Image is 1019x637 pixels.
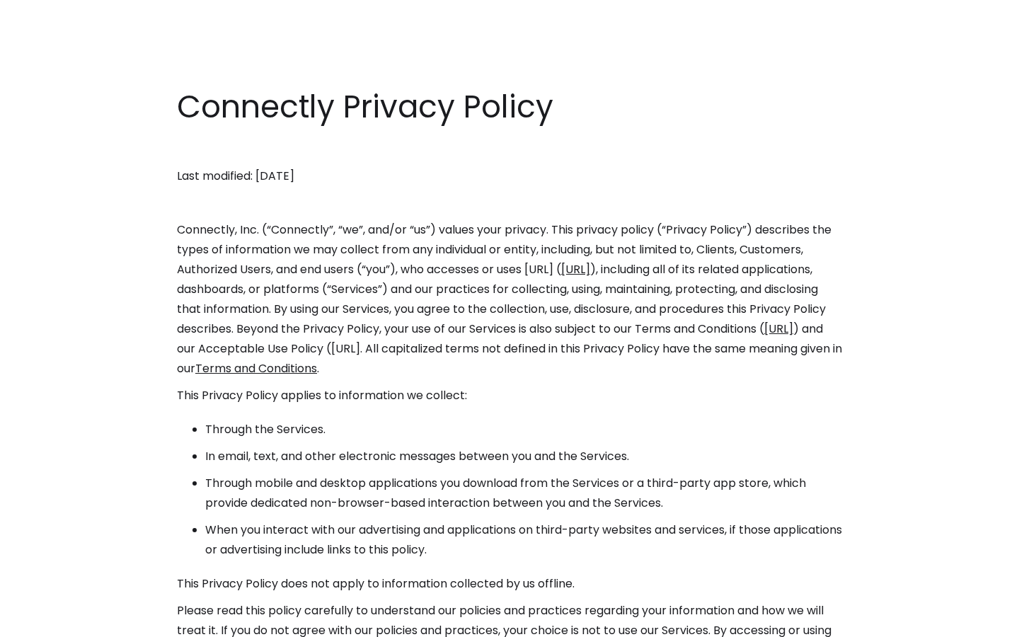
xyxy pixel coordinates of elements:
[177,574,842,594] p: This Privacy Policy does not apply to information collected by us offline.
[205,420,842,440] li: Through the Services.
[177,139,842,159] p: ‍
[205,447,842,466] li: In email, text, and other electronic messages between you and the Services.
[177,386,842,406] p: This Privacy Policy applies to information we collect:
[205,520,842,560] li: When you interact with our advertising and applications on third-party websites and services, if ...
[561,261,590,277] a: [URL]
[764,321,793,337] a: [URL]
[28,612,85,632] ul: Language list
[205,474,842,513] li: Through mobile and desktop applications you download from the Services or a third-party app store...
[177,85,842,129] h1: Connectly Privacy Policy
[195,360,317,377] a: Terms and Conditions
[177,166,842,186] p: Last modified: [DATE]
[14,611,85,632] aside: Language selected: English
[177,220,842,379] p: Connectly, Inc. (“Connectly”, “we”, and/or “us”) values your privacy. This privacy policy (“Priva...
[177,193,842,213] p: ‍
